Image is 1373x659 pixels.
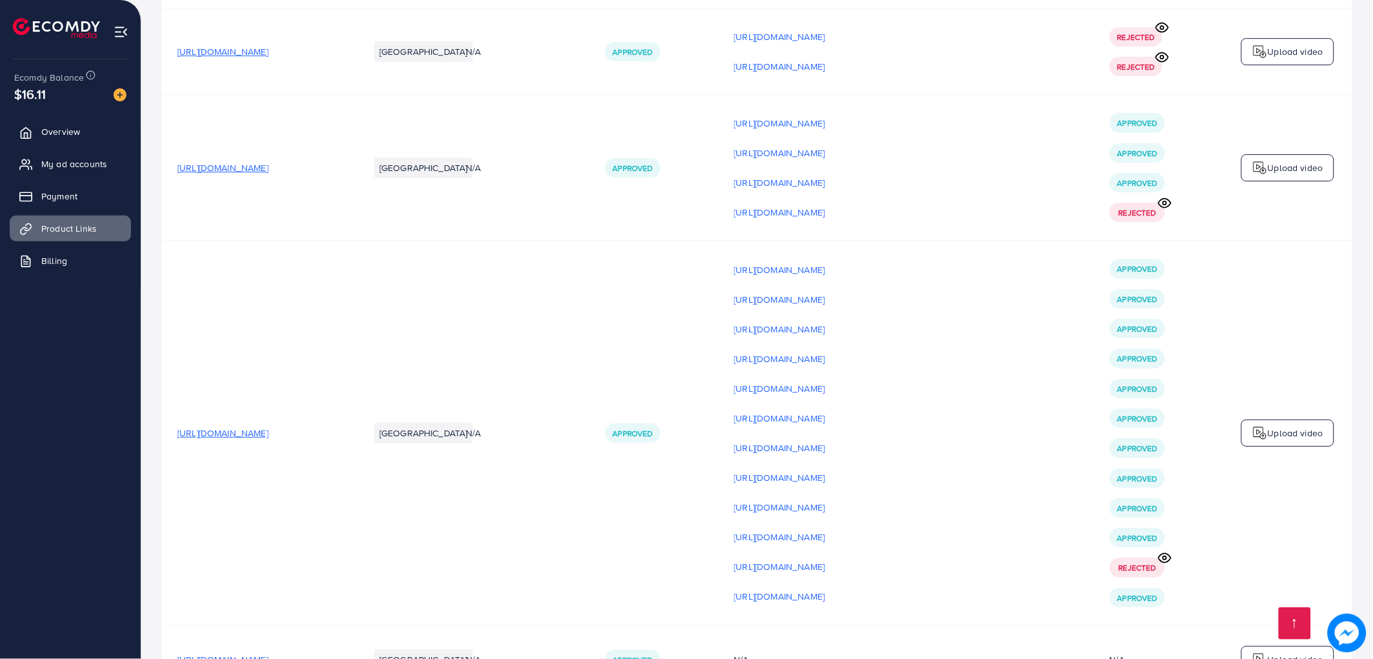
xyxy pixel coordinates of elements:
p: Upload video [1268,44,1323,59]
span: N/A [466,161,481,174]
span: [URL][DOMAIN_NAME] [177,45,268,58]
span: Overview [41,125,80,138]
p: Upload video [1268,160,1323,176]
p: Upload video [1268,425,1323,441]
p: [URL][DOMAIN_NAME] [734,589,825,604]
span: Approved [1117,263,1158,274]
span: Approved [1117,593,1158,603]
span: N/A [466,427,481,440]
a: Billing [10,248,131,274]
img: logo [13,18,100,38]
span: Approved [1117,353,1158,364]
span: Billing [41,254,67,267]
span: Payment [41,190,77,203]
p: [URL][DOMAIN_NAME] [734,59,825,74]
span: Approved [1117,532,1158,543]
a: Overview [10,119,131,145]
p: [URL][DOMAIN_NAME] [734,29,825,45]
span: Ecomdy Balance [14,71,84,84]
span: Rejected [1119,207,1156,218]
span: Product Links [41,222,97,235]
p: [URL][DOMAIN_NAME] [734,440,825,456]
span: Approved [613,163,653,174]
span: N/A [466,45,481,58]
span: Approved [1117,413,1158,424]
img: image [1328,614,1367,653]
p: [URL][DOMAIN_NAME] [734,559,825,574]
span: Approved [613,46,653,57]
li: [GEOGRAPHIC_DATA] [374,157,473,178]
span: Approved [1117,294,1158,305]
img: menu [114,25,128,39]
span: My ad accounts [41,157,107,170]
img: logo [1252,160,1268,176]
p: [URL][DOMAIN_NAME] [734,262,825,278]
span: Approved [1117,117,1158,128]
a: My ad accounts [10,151,131,177]
span: [URL][DOMAIN_NAME] [177,427,268,440]
li: [GEOGRAPHIC_DATA] [374,423,473,443]
span: Approved [1117,503,1158,514]
span: Approved [1117,473,1158,484]
img: image [114,88,126,101]
p: [URL][DOMAIN_NAME] [734,351,825,367]
span: Approved [613,428,653,439]
span: Approved [1117,443,1158,454]
p: [URL][DOMAIN_NAME] [734,381,825,396]
p: [URL][DOMAIN_NAME] [734,500,825,515]
span: Approved [1117,383,1158,394]
span: Approved [1117,177,1158,188]
p: [URL][DOMAIN_NAME] [734,470,825,485]
span: [URL][DOMAIN_NAME] [177,161,268,174]
span: Approved [1117,148,1158,159]
span: Rejected [1119,562,1156,573]
a: Payment [10,183,131,209]
span: $16.11 [14,85,46,103]
li: [GEOGRAPHIC_DATA] [374,41,473,62]
p: [URL][DOMAIN_NAME] [734,292,825,307]
p: [URL][DOMAIN_NAME] [734,145,825,161]
span: Rejected [1117,61,1155,72]
p: [URL][DOMAIN_NAME] [734,411,825,426]
span: Rejected [1117,32,1155,43]
p: [URL][DOMAIN_NAME] [734,116,825,131]
p: [URL][DOMAIN_NAME] [734,321,825,337]
p: [URL][DOMAIN_NAME] [734,175,825,190]
a: Product Links [10,216,131,241]
p: [URL][DOMAIN_NAME] [734,529,825,545]
span: Approved [1117,323,1158,334]
p: [URL][DOMAIN_NAME] [734,205,825,220]
img: logo [1252,44,1268,59]
img: logo [1252,425,1268,441]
